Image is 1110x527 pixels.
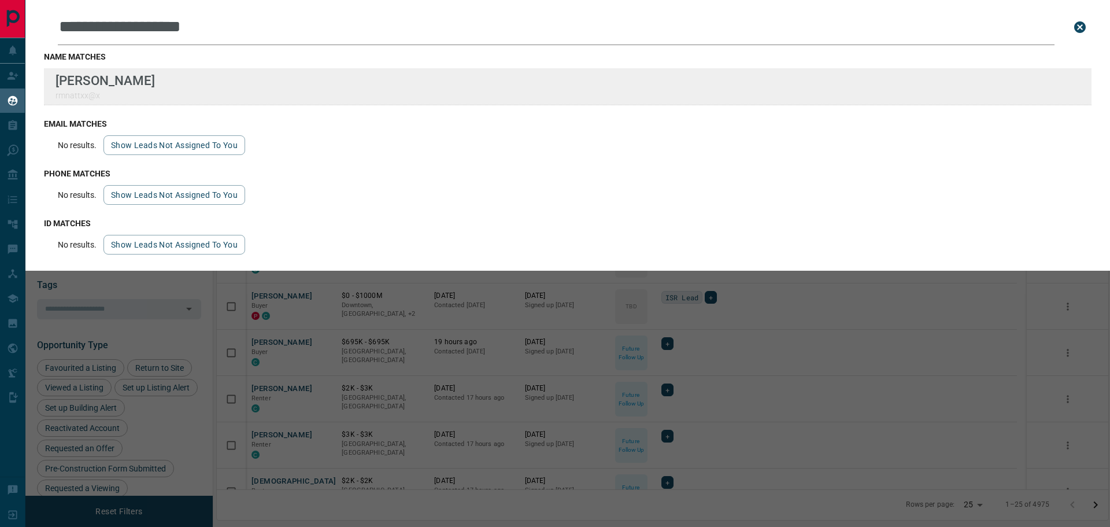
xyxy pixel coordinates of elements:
p: [PERSON_NAME] [55,73,155,88]
p: No results. [58,141,97,150]
h3: phone matches [44,169,1091,178]
button: show leads not assigned to you [103,235,245,255]
button: show leads not assigned to you [103,185,245,205]
p: No results. [58,240,97,249]
h3: id matches [44,219,1091,228]
button: show leads not assigned to you [103,135,245,155]
h3: name matches [44,52,1091,61]
button: close search bar [1068,16,1091,39]
p: rmnattxx@x [55,91,155,100]
p: No results. [58,190,97,200]
h3: email matches [44,119,1091,128]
